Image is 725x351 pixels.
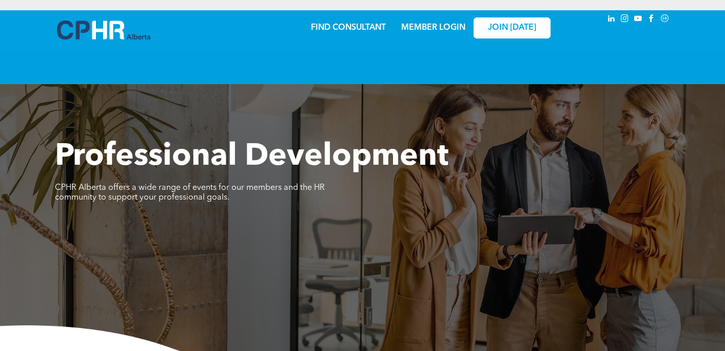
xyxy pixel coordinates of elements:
[619,13,631,27] a: instagram
[646,13,657,27] a: facebook
[55,142,448,172] span: Professional Development
[401,24,465,32] a: MEMBER LOGIN
[633,13,644,27] a: youtube
[488,23,536,33] span: JOIN [DATE]
[474,17,551,38] a: JOIN [DATE]
[55,184,325,202] span: CPHR Alberta offers a wide range of events for our members and the HR community to support your p...
[57,21,150,40] img: A blue and white logo for cp alberta
[606,13,617,27] a: linkedin
[311,24,386,32] a: FIND CONSULTANT
[659,13,671,27] a: Social network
